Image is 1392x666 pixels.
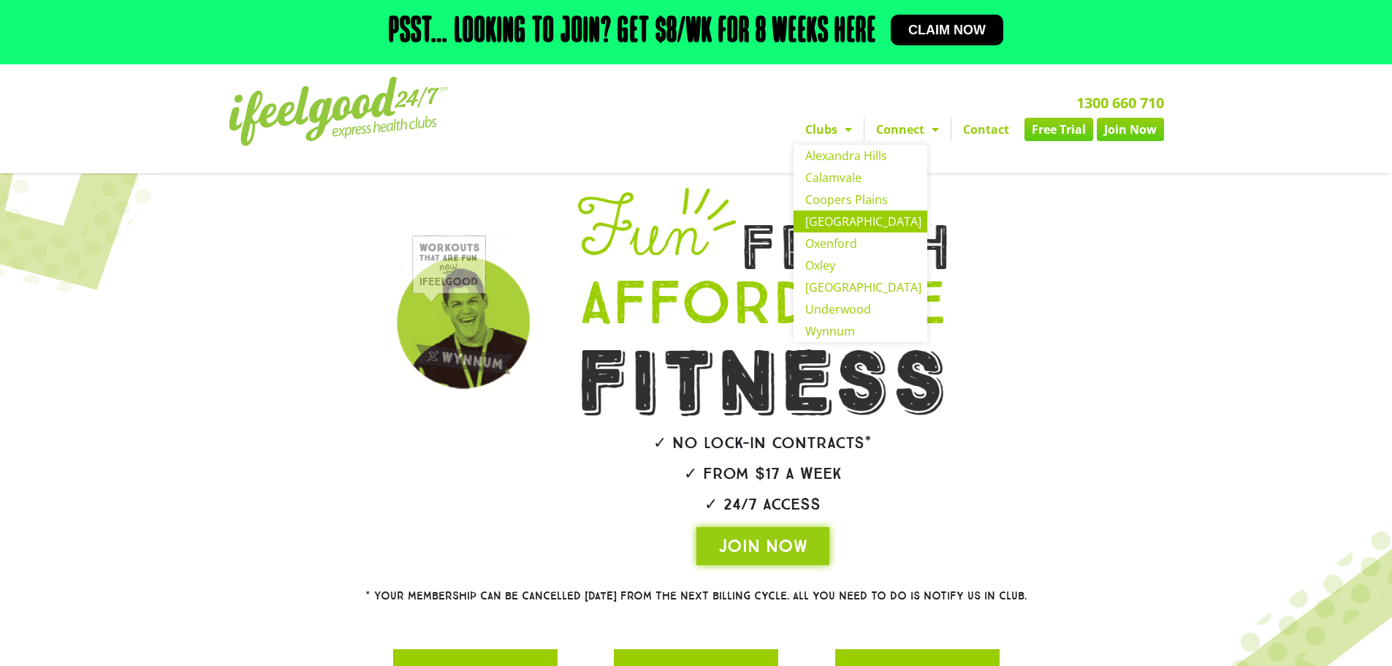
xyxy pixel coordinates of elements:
a: Join Now [1097,118,1164,141]
nav: Menu [561,118,1164,141]
h2: ✓ From $17 a week [537,466,989,482]
a: Connect [864,118,951,141]
a: Calamvale [794,167,927,189]
a: Free Trial [1024,118,1093,141]
a: Alexandra Hills [794,145,927,167]
a: Clubs [794,118,864,141]
h2: * Your membership can be cancelled [DATE] from the next billing cycle. All you need to do is noti... [313,591,1080,602]
a: Oxley [794,254,927,276]
a: Oxenford [794,232,927,254]
a: Contact [951,118,1021,141]
h2: ✓ No lock-in contracts* [537,435,989,451]
a: [GEOGRAPHIC_DATA] [794,276,927,298]
h2: Psst… Looking to join? Get $8/wk for 8 weeks here [389,15,876,50]
span: JOIN NOW [718,534,807,558]
a: Underwood [794,298,927,320]
a: Coopers Plains [794,189,927,211]
ul: Clubs [794,145,927,342]
a: [GEOGRAPHIC_DATA] [794,211,927,232]
h2: ✓ 24/7 Access [537,496,989,512]
a: JOIN NOW [696,527,829,565]
span: Claim now [908,23,986,37]
a: Wynnum [794,320,927,342]
a: 1300 660 710 [1076,93,1164,113]
a: Claim now [891,15,1003,45]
